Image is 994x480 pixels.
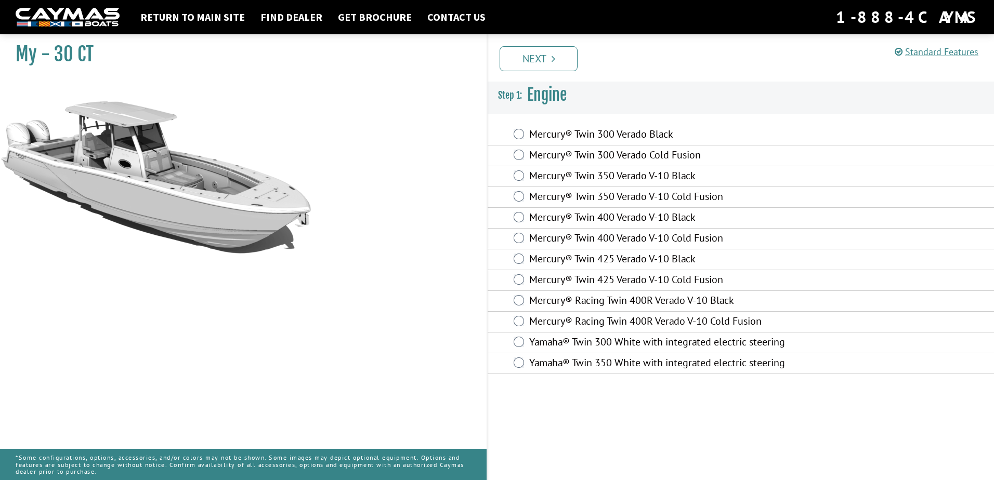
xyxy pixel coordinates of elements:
[529,336,808,351] label: Yamaha® Twin 300 White with integrated electric steering
[529,190,808,205] label: Mercury® Twin 350 Verado V-10 Cold Fusion
[895,46,978,58] a: Standard Features
[255,10,328,24] a: Find Dealer
[529,128,808,143] label: Mercury® Twin 300 Verado Black
[529,211,808,226] label: Mercury® Twin 400 Verado V-10 Black
[529,356,808,371] label: Yamaha® Twin 350 White with integrated electric steering
[500,46,578,71] a: Next
[529,315,808,330] label: Mercury® Racing Twin 400R Verado V-10 Cold Fusion
[16,449,471,480] p: *Some configurations, options, accessories, and/or colors may not be shown. Some images may depic...
[135,10,250,24] a: Return to main site
[16,8,120,27] img: white-logo-c9c8dbefe5ff5ceceb0f0178aa75bf4bb51f6bca0971e226c86eb53dfe498488.png
[836,6,978,29] div: 1-888-4CAYMAS
[529,252,808,268] label: Mercury® Twin 425 Verado V-10 Black
[497,45,994,71] ul: Pagination
[16,43,461,66] h1: My - 30 CT
[529,294,808,309] label: Mercury® Racing Twin 400R Verado V-10 Black
[529,232,808,247] label: Mercury® Twin 400 Verado V-10 Cold Fusion
[529,273,808,288] label: Mercury® Twin 425 Verado V-10 Cold Fusion
[422,10,491,24] a: Contact Us
[529,149,808,164] label: Mercury® Twin 300 Verado Cold Fusion
[529,169,808,184] label: Mercury® Twin 350 Verado V-10 Black
[333,10,417,24] a: Get Brochure
[488,76,994,114] h3: Engine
